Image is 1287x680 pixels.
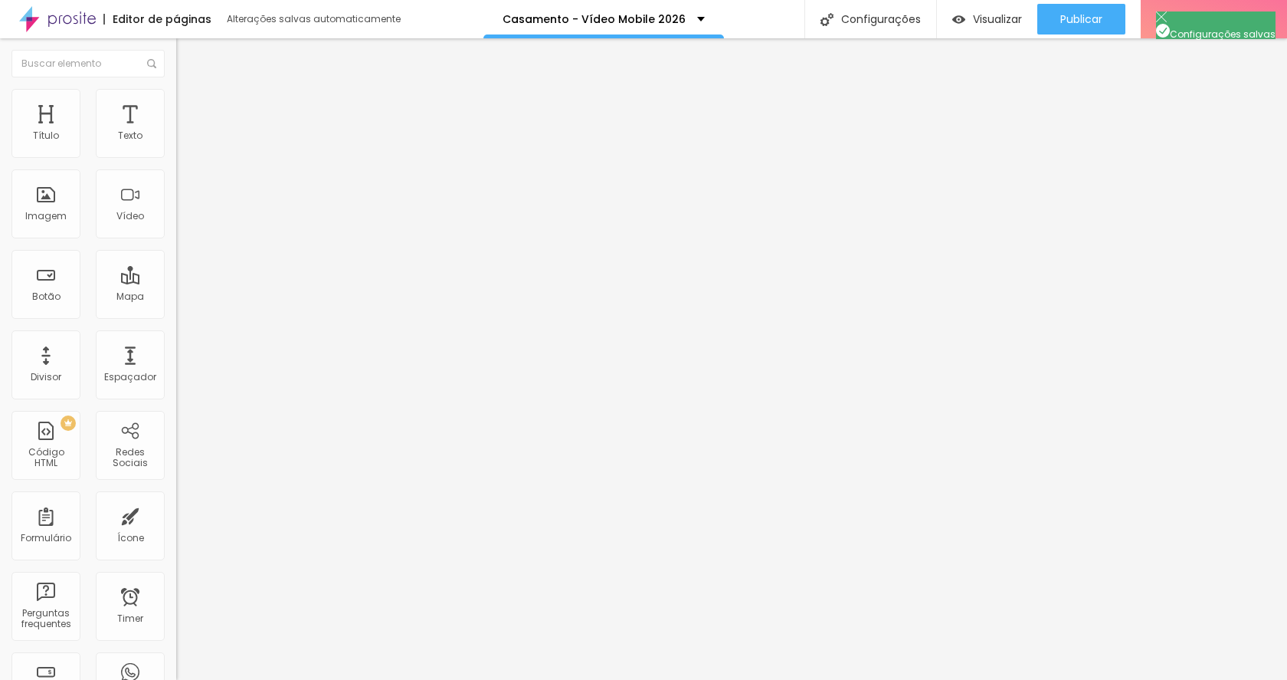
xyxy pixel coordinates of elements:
[31,372,61,383] div: Divisor
[21,533,71,544] div: Formulário
[952,13,965,26] img: view-1.svg
[116,291,144,302] div: Mapa
[15,447,76,469] div: Código HTML
[104,372,156,383] div: Espaçador
[103,14,211,25] div: Editor de páginas
[503,14,686,25] p: Casamento - Vídeo Mobile 2026
[1060,13,1102,25] span: Publicar
[176,38,1287,680] iframe: Editor
[1156,11,1167,22] img: Icone
[973,13,1022,25] span: Visualizar
[937,4,1037,34] button: Visualizar
[117,613,143,624] div: Timer
[33,130,59,141] div: Título
[1156,24,1170,38] img: Icone
[100,447,160,469] div: Redes Sociais
[820,13,833,26] img: Icone
[116,211,144,222] div: Vídeo
[1156,28,1276,41] span: Configurações salvas
[11,50,165,77] input: Buscar elemento
[25,211,67,222] div: Imagem
[147,59,156,68] img: Icone
[118,130,142,141] div: Texto
[32,291,61,302] div: Botão
[117,533,144,544] div: Ícone
[1037,4,1125,34] button: Publicar
[15,608,76,630] div: Perguntas frequentes
[227,15,403,24] div: Alterações salvas automaticamente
